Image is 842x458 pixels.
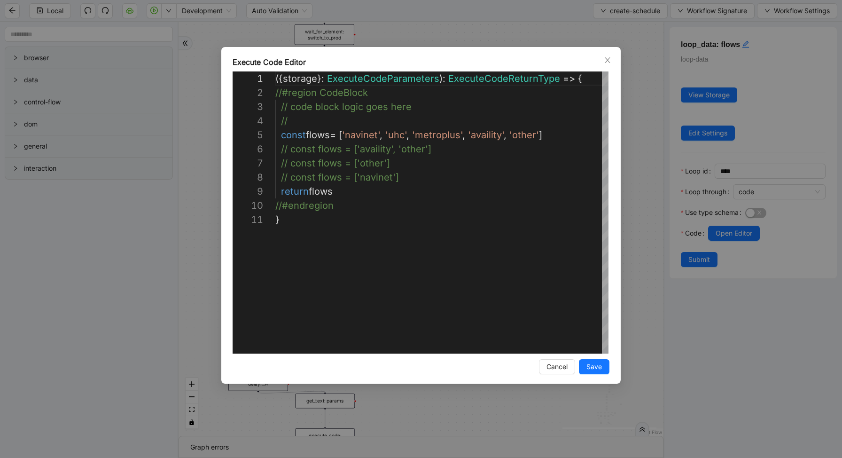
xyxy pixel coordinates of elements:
span: , [462,129,465,141]
span: 'navinet' [342,129,380,141]
div: 7 [233,156,263,170]
span: const [281,129,306,141]
span: [ [339,129,342,141]
span: }: [317,73,324,84]
button: Close [602,55,613,65]
div: 3 [233,100,263,114]
span: } [275,214,280,225]
div: 6 [233,142,263,156]
span: ] [539,129,542,141]
div: 4 [233,114,263,128]
div: 2 [233,86,263,100]
span: Save [586,362,602,372]
span: storage [283,73,317,84]
span: 'uhc' [385,129,406,141]
div: 1 [233,71,263,86]
span: { [578,73,582,84]
span: , [504,129,507,141]
span: Cancel [546,362,568,372]
span: 'other' [509,129,539,141]
button: Save [579,359,609,374]
span: // const flows = ['other'] [281,158,390,169]
span: 'availity' [468,129,504,141]
span: //#endregion [275,200,334,211]
span: flows [306,129,330,141]
div: Execute Code Editor [233,56,609,68]
span: // const flows = ['navinet'] [281,172,399,183]
span: // [281,115,288,126]
span: // code block logic goes here [281,101,412,112]
span: return [281,186,309,197]
span: ExecuteCodeReturnType [448,73,560,84]
span: close [604,56,611,64]
span: , [380,129,382,141]
span: ExecuteCodeParameters [327,73,439,84]
span: 'metroplus' [412,129,462,141]
div: 11 [233,213,263,227]
span: ): [439,73,445,84]
textarea: Editor content;Press Alt+F1 for Accessibility Options. [275,71,276,86]
span: //#region CodeBlock [275,87,368,98]
span: // const flows = ['availity', 'other'] [281,143,431,155]
div: 8 [233,170,263,184]
span: flows [309,186,333,197]
span: => [563,73,575,84]
span: ({ [275,73,283,84]
div: 10 [233,198,263,213]
span: = [330,129,336,141]
div: 5 [233,128,263,142]
span: , [406,129,409,141]
button: Cancel [539,359,575,374]
div: 9 [233,184,263,198]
